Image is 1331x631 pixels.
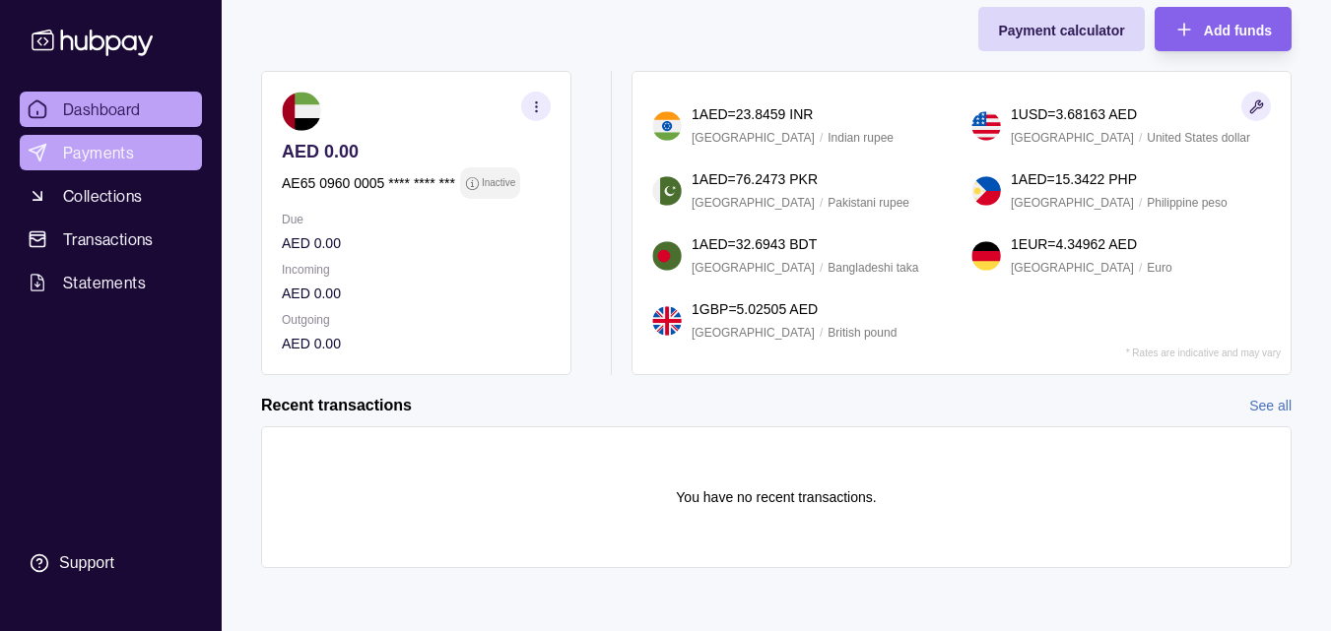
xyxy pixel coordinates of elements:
[282,209,551,230] p: Due
[998,23,1124,38] span: Payment calculator
[20,135,202,170] a: Payments
[828,127,894,149] p: Indian rupee
[692,168,818,190] p: 1 AED = 76.2473 PKR
[1011,127,1134,149] p: [GEOGRAPHIC_DATA]
[63,271,146,294] span: Statements
[1139,127,1142,149] p: /
[63,227,154,251] span: Transactions
[20,542,202,584] a: Support
[1139,192,1142,214] p: /
[820,127,823,149] p: /
[652,241,682,271] img: bd
[282,283,551,304] p: AED 0.00
[1011,233,1137,255] p: 1 EUR = 4.34962 AED
[652,176,682,206] img: pk
[1249,395,1292,416] a: See all
[978,7,1144,51] button: Payment calculator
[282,259,551,281] p: Incoming
[59,552,114,574] div: Support
[652,306,682,336] img: gb
[820,322,823,344] p: /
[1126,347,1281,358] p: * Rates are indicative and may vary
[1204,23,1272,38] span: Add funds
[971,176,1001,206] img: ph
[1147,257,1171,279] p: Euro
[1011,257,1134,279] p: [GEOGRAPHIC_DATA]
[20,265,202,300] a: Statements
[692,257,815,279] p: [GEOGRAPHIC_DATA]
[63,141,134,164] span: Payments
[1011,168,1137,190] p: 1 AED = 15.3422 PHP
[1147,192,1227,214] p: Philippine peso
[828,257,918,279] p: Bangladeshi taka
[282,309,551,331] p: Outgoing
[828,192,909,214] p: Pakistani rupee
[282,232,551,254] p: AED 0.00
[692,103,813,125] p: 1 AED = 23.8459 INR
[20,92,202,127] a: Dashboard
[261,395,412,416] h2: Recent transactions
[1155,7,1292,51] button: Add funds
[820,192,823,214] p: /
[692,192,815,214] p: [GEOGRAPHIC_DATA]
[971,111,1001,141] img: us
[20,178,202,214] a: Collections
[20,221,202,257] a: Transactions
[692,322,815,344] p: [GEOGRAPHIC_DATA]
[482,172,515,194] p: Inactive
[692,127,815,149] p: [GEOGRAPHIC_DATA]
[820,257,823,279] p: /
[692,233,817,255] p: 1 AED = 32.6943 BDT
[1011,192,1134,214] p: [GEOGRAPHIC_DATA]
[971,241,1001,271] img: de
[828,322,897,344] p: British pound
[282,92,321,131] img: ae
[1139,257,1142,279] p: /
[63,184,142,208] span: Collections
[282,333,551,354] p: AED 0.00
[652,111,682,141] img: in
[676,486,876,508] p: You have no recent transactions.
[1147,127,1250,149] p: United States dollar
[692,298,818,320] p: 1 GBP = 5.02505 AED
[282,141,551,162] p: AED 0.00
[63,97,141,121] span: Dashboard
[1011,103,1137,125] p: 1 USD = 3.68163 AED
